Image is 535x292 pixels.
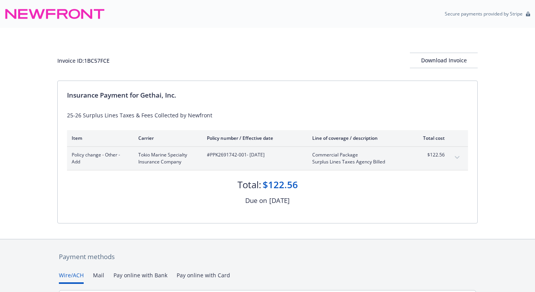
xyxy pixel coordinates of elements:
[177,271,230,284] button: Pay online with Card
[72,135,126,141] div: Item
[67,111,468,119] div: 25-26 Surplus Lines Taxes & Fees Collected by Newfront
[263,178,298,191] div: $122.56
[138,151,194,165] span: Tokio Marine Specialty Insurance Company
[410,53,478,68] button: Download Invoice
[72,151,126,165] span: Policy change - Other - Add
[59,271,84,284] button: Wire/ACH
[245,196,267,206] div: Due on
[312,135,403,141] div: Line of coverage / description
[312,151,403,158] span: Commercial Package
[416,151,445,158] span: $122.56
[269,196,290,206] div: [DATE]
[67,147,468,170] div: Policy change - Other - AddTokio Marine Specialty Insurance Company#PPK2691742-001- [DATE]Commerc...
[138,135,194,141] div: Carrier
[207,151,300,158] span: #PPK2691742-001 - [DATE]
[445,10,523,17] p: Secure payments provided by Stripe
[59,252,476,262] div: Payment methods
[312,158,403,165] span: Surplus Lines Taxes Agency Billed
[93,271,104,284] button: Mail
[207,135,300,141] div: Policy number / Effective date
[67,90,468,100] div: Insurance Payment for Gethai, Inc.
[451,151,463,164] button: expand content
[114,271,167,284] button: Pay online with Bank
[312,151,403,165] span: Commercial PackageSurplus Lines Taxes Agency Billed
[416,135,445,141] div: Total cost
[237,178,261,191] div: Total:
[57,57,110,65] div: Invoice ID: 1BC57FCE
